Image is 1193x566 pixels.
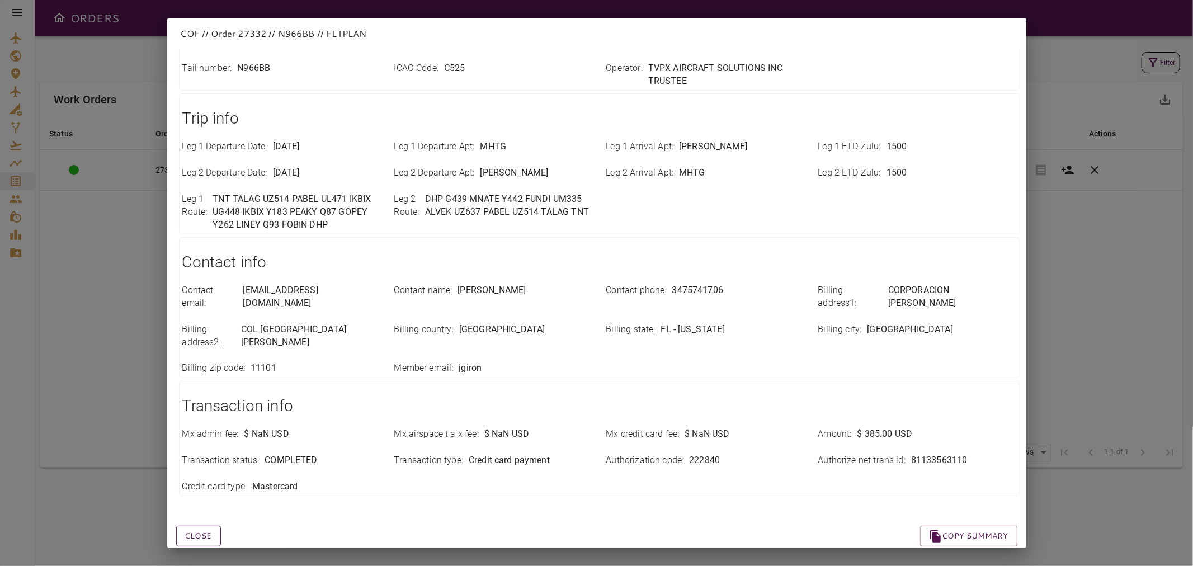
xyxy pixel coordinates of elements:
p: 81133563110 [911,454,968,467]
p: [DATE] [273,140,300,153]
p: 1500 [887,167,907,180]
p: [PERSON_NAME] [480,167,549,180]
p: 3475741706 [672,284,724,297]
p: [PERSON_NAME] [679,140,747,153]
p: N966BB [237,62,270,75]
p: Mastercard [252,480,298,493]
p: Leg 2 Departure Date : [182,167,267,180]
p: COL [GEOGRAPHIC_DATA][PERSON_NAME] [241,323,381,349]
button: Copy summary [920,526,1017,546]
p: MHTG [679,167,705,180]
p: Tail number : [182,62,232,75]
p: Amount : [818,428,852,441]
p: Contact email : [182,284,238,310]
p: Member email : [394,362,454,375]
p: Contact phone : [606,284,667,297]
p: Billing zip code : [182,362,246,375]
p: $ NaN USD [484,428,529,441]
p: 222840 [689,454,720,467]
p: Billing address1 : [818,284,883,310]
p: Transaction status : [182,454,260,467]
p: Leg 2 ETD Zulu : [818,167,881,180]
p: Billing address2 : [182,323,235,349]
p: FL - [US_STATE] [661,323,725,336]
p: Credit card type : [182,480,247,493]
p: Authorize net trans id : [818,454,906,467]
p: Billing state : [606,323,656,336]
p: CORPORACION [PERSON_NAME] [888,284,1017,310]
p: Leg 2 Arrival Apt : [606,167,674,180]
p: C525 [444,62,465,75]
p: $ NaN USD [244,428,289,441]
h1: Contact info [182,251,1017,273]
p: $ NaN USD [685,428,729,441]
p: Credit card payment [469,454,550,467]
p: COMPLETED [265,454,317,467]
p: [DATE] [273,167,300,180]
p: COF // Order 27332 // N966BB // FLTPLAN [181,27,1013,40]
p: Contact name : [394,284,452,297]
p: [EMAIL_ADDRESS][DOMAIN_NAME] [243,284,381,310]
p: MHTG [480,140,507,153]
p: 11101 [251,362,276,375]
p: Leg 1 ETD Zulu : [818,140,881,153]
p: [GEOGRAPHIC_DATA] [459,323,545,336]
p: [GEOGRAPHIC_DATA] [867,323,953,336]
p: Leg 1 Arrival Apt : [606,140,674,153]
p: Transaction type : [394,454,464,467]
p: TVPX AIRCRAFT SOLUTIONS INC TRUSTEE [648,62,805,88]
h1: Transaction info [182,395,1017,417]
p: Mx admin fee : [182,428,239,441]
p: Leg 1 Departure Date : [182,140,267,153]
p: Leg 1 Route : [182,193,208,232]
p: [PERSON_NAME] [458,284,526,297]
p: $ 385.00 USD [857,428,913,441]
p: Operator : [606,62,643,88]
p: Leg 1 Departure Apt : [394,140,475,153]
p: jgiron [459,362,482,375]
p: Authorization code : [606,454,684,467]
button: Close [176,526,221,546]
p: 1500 [887,140,907,153]
p: Billing city : [818,323,862,336]
p: Mx airspace t a x fee : [394,428,479,441]
h1: Trip info [182,107,1017,130]
p: Leg 2 Departure Apt : [394,167,475,180]
p: TNT TALAG UZ514 PABEL UL471 IKBIX UG448 IKBIX Y183 PEAKY Q87 GOPEY Y262 LINEY Q93 FOBIN DHP [213,193,380,232]
p: Mx credit card fee : [606,428,680,441]
p: Leg 2 Route : [394,193,420,219]
p: ICAO Code : [394,62,439,75]
p: DHP G439 MNATE Y442 FUNDI UM335 ALVEK UZ637 PABEL UZ514 TALAG TNT [425,193,592,219]
p: Billing country : [394,323,454,336]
